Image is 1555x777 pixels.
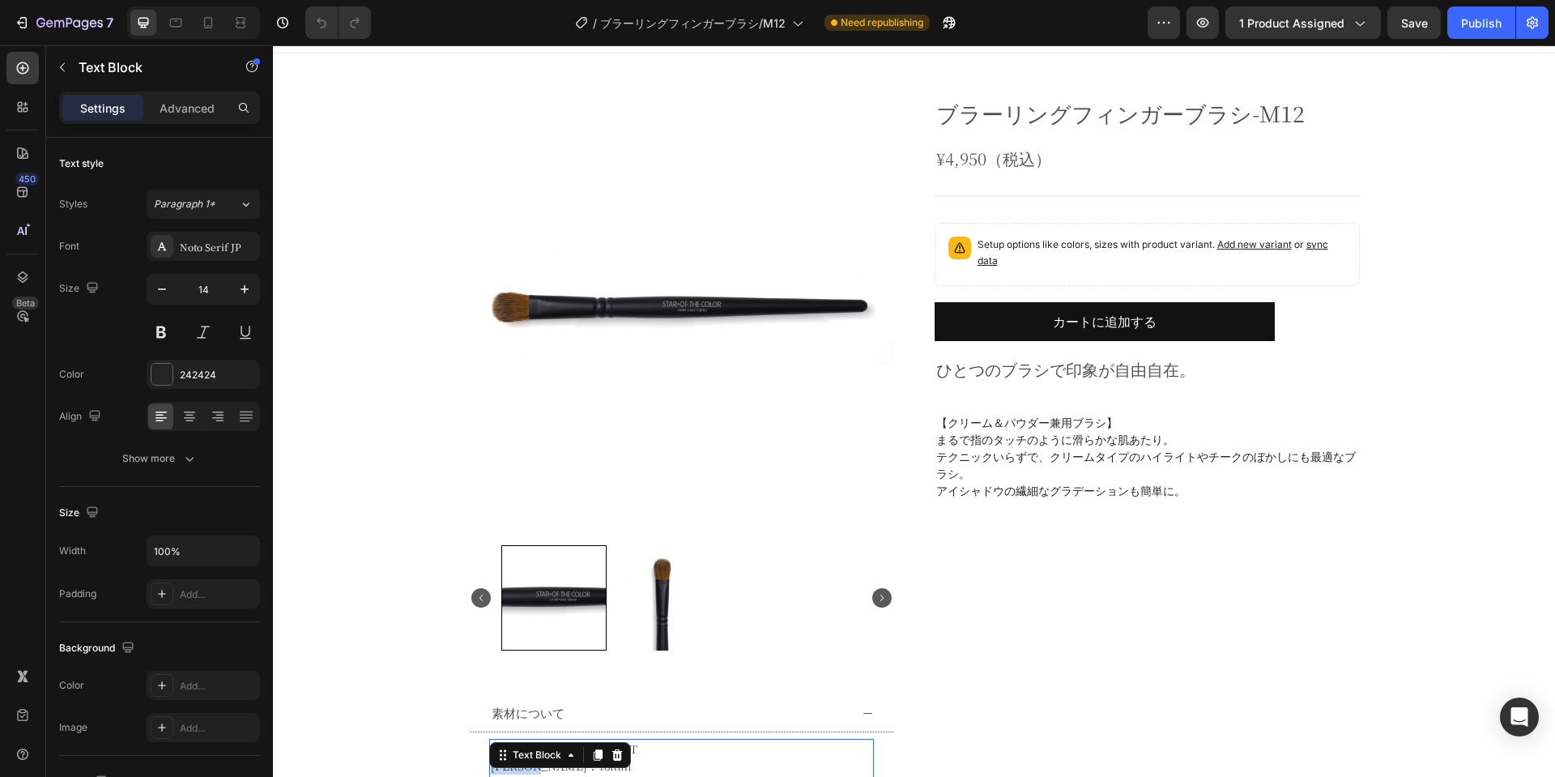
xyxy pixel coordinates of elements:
button: カートに追加する [662,257,1002,296]
p: Advanced [160,100,215,117]
p: ブラーリングフィンガーブラシ-M12 [663,52,1085,85]
div: Add... [180,721,256,736]
p: Settings [80,100,126,117]
div: Open Intercom Messenger [1500,698,1539,736]
div: Size [59,502,102,524]
div: Size [59,278,102,300]
button: Publish [1447,6,1515,39]
span: 1 product assigned [1239,15,1344,32]
span: Add new variant [944,193,1019,205]
p: ひとつのブラシで印象が自由自在。 [663,312,1085,336]
div: Rich Text Editor. Editing area: main [216,694,601,748]
p: 素材：素材：イタチ毛調PBT [218,695,599,712]
p: テクニックいらずで、クリームタイプのハイライトやチークのぼかしにも最適なブラシ。 [663,403,1085,437]
button: 1 product assigned [1225,6,1381,39]
p: 【クリーム＆パウダー兼用ブラシ】 [663,369,1085,386]
div: Text Block [236,702,292,717]
span: Save [1401,16,1428,30]
span: ブラーリングフィンガーブラシ/M12 [600,15,786,32]
div: Padding [59,587,96,601]
div: Color [59,678,84,693]
p: アイシャドウの繊細なグラデーションも簡単に。 [663,437,1085,454]
div: Add... [180,587,256,602]
span: sync data [705,193,1055,221]
span: / [593,15,597,32]
div: Background [59,638,138,660]
div: Undo/Redo [305,6,371,39]
span: Need republishing [841,15,923,30]
input: Auto [147,536,259,566]
p: Text Block [79,58,216,77]
div: 450 [15,173,39,186]
div: カートに追加する [780,263,884,289]
div: Align [59,406,104,428]
button: Show more [59,444,260,473]
p: まるで指のタッチのように滑らかな肌あたり。 [663,386,1085,403]
p: 7 [106,13,113,32]
div: Add... [180,679,256,694]
iframe: Design area [273,45,1555,777]
div: 242424 [180,368,256,382]
p: 全長：180mm [218,729,599,746]
div: Text style [59,156,104,171]
div: Beta [12,297,39,310]
div: Show more [122,450,198,467]
button: Save [1387,6,1441,39]
span: Paragraph 1* [154,197,215,211]
div: Noto Serif JP [180,240,256,254]
div: Font [59,239,79,254]
p: 素材について [219,659,292,677]
div: Image [59,720,87,735]
p: ¥4,950（税込） [663,101,778,126]
button: Paragraph 1* [147,190,260,219]
div: Styles [59,197,87,211]
p: Setup options like colors, sizes with product variant. [705,191,1073,224]
div: Width [59,544,86,558]
div: Color [59,367,84,382]
span: or [705,193,1055,221]
p: [PERSON_NAME]：18mm [218,712,599,729]
button: Carousel Next Arrow [599,543,619,562]
button: 7 [6,6,121,39]
div: Publish [1461,15,1502,32]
